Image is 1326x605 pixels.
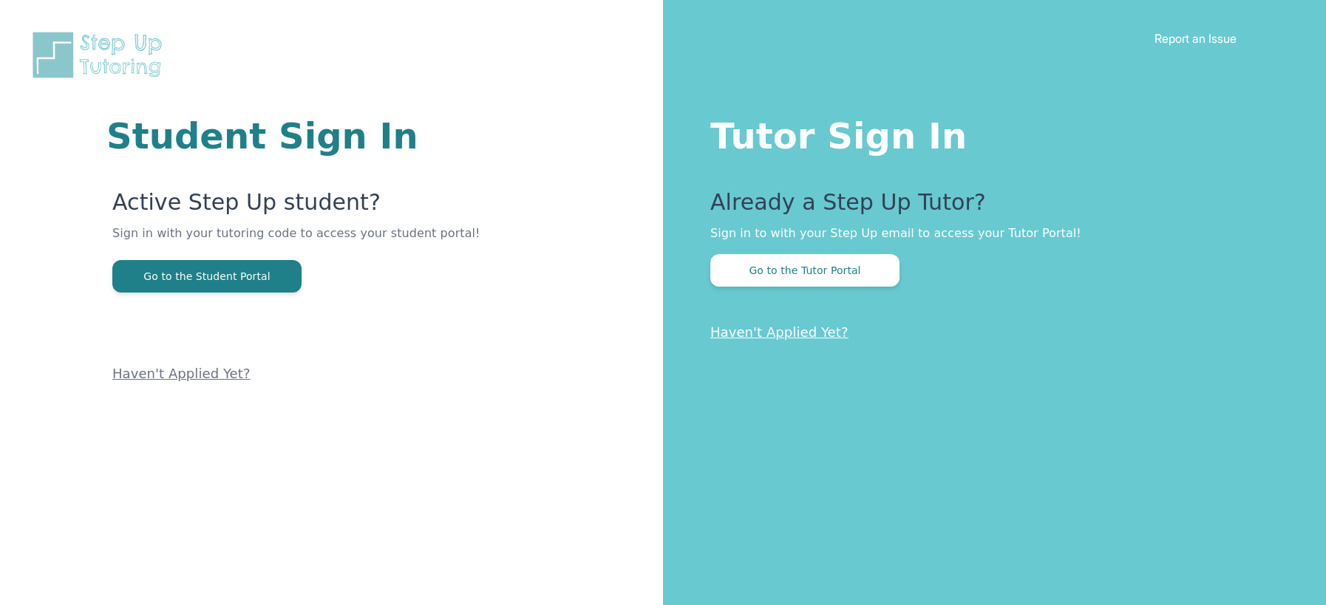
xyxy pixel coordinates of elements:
[112,260,302,293] button: Go to the Student Portal
[710,112,1267,154] h1: Tutor Sign In
[710,225,1267,242] p: Sign in to with your Step Up email to access your Tutor Portal!
[112,366,251,381] a: Haven't Applied Yet?
[112,269,302,283] a: Go to the Student Portal
[710,324,849,340] a: Haven't Applied Yet?
[112,225,486,260] p: Sign in with your tutoring code to access your student portal!
[710,263,900,277] a: Go to the Tutor Portal
[30,30,171,81] img: Step Up Tutoring horizontal logo
[112,189,486,225] p: Active Step Up student?
[710,254,900,287] button: Go to the Tutor Portal
[1155,31,1237,46] a: Report an Issue
[106,118,486,154] h1: Student Sign In
[710,189,1267,225] p: Already a Step Up Tutor?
